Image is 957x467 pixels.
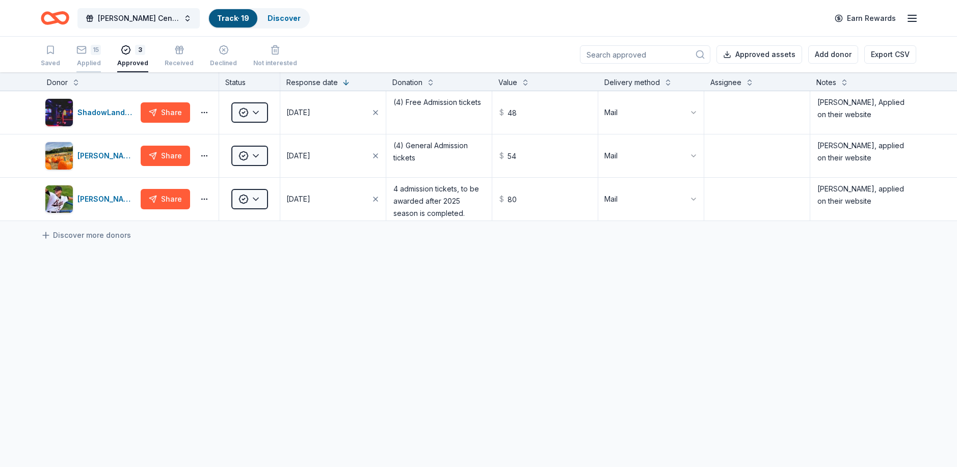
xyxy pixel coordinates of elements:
[219,72,280,91] div: Status
[829,9,902,28] a: Earn Rewards
[811,179,915,219] textarea: [PERSON_NAME], applied on their website
[77,106,137,119] div: ShadowLand Adventure
[286,76,338,89] div: Response date
[604,76,660,89] div: Delivery method
[98,12,179,24] span: [PERSON_NAME] Center Restoration
[45,142,137,170] button: Image for Gaver Farm[PERSON_NAME] Farm
[77,150,137,162] div: [PERSON_NAME] Farm
[141,102,190,123] button: Share
[41,6,69,30] a: Home
[208,8,310,29] button: Track· 19Discover
[45,185,137,213] button: Image for Frederick Keys[PERSON_NAME]
[210,59,237,67] div: Declined
[41,59,60,67] div: Saved
[165,59,194,67] div: Received
[808,45,858,64] button: Add donor
[45,185,73,213] img: Image for Frederick Keys
[41,41,60,72] button: Saved
[217,14,249,22] a: Track· 19
[286,106,310,119] div: [DATE]
[47,76,68,89] div: Donor
[811,92,915,133] textarea: [PERSON_NAME], Applied on their website
[141,189,190,209] button: Share
[280,178,386,221] button: [DATE]
[77,193,137,205] div: [PERSON_NAME]
[710,76,741,89] div: Assignee
[268,14,301,22] a: Discover
[387,135,491,176] textarea: (4) General Admission tickets
[716,45,802,64] button: Approved assets
[45,99,73,126] img: Image for ShadowLand Adventure
[392,76,422,89] div: Donation
[45,98,137,127] button: Image for ShadowLand AdventureShadowLand Adventure
[253,59,297,67] div: Not interested
[498,76,517,89] div: Value
[286,193,310,205] div: [DATE]
[811,135,915,176] textarea: [PERSON_NAME], applied on their website
[280,91,386,134] button: [DATE]
[91,45,101,55] div: 15
[165,41,194,72] button: Received
[117,41,148,72] button: 3Approved
[135,45,145,55] div: 3
[253,41,297,72] button: Not interested
[76,41,101,72] button: 15Applied
[864,45,916,64] button: Export CSV
[76,59,101,67] div: Applied
[41,229,131,241] a: Discover more donors
[45,142,73,170] img: Image for Gaver Farm
[286,150,310,162] div: [DATE]
[77,8,200,29] button: [PERSON_NAME] Center Restoration
[580,45,710,64] input: Search approved
[141,146,190,166] button: Share
[816,76,836,89] div: Notes
[387,92,491,133] textarea: (4) Free Admission tickets
[280,134,386,177] button: [DATE]
[210,41,237,72] button: Declined
[387,179,491,219] textarea: 4 admission tickets, to be awarded after 2025 season is completed.
[117,59,148,67] div: Approved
